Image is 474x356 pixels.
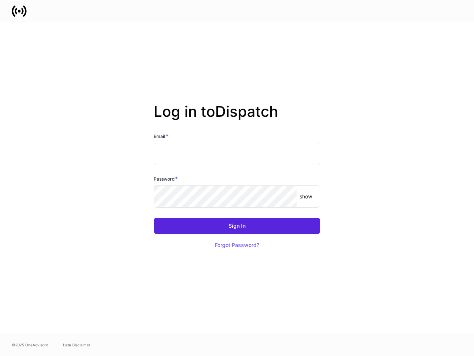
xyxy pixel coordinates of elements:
[12,342,48,348] span: © 2025 OneAdvisory
[228,223,246,228] div: Sign In
[154,218,320,234] button: Sign In
[300,193,312,200] p: show
[154,103,320,132] h2: Log in to Dispatch
[215,243,259,248] div: Forgot Password?
[206,237,268,253] button: Forgot Password?
[154,175,178,182] h6: Password
[154,132,168,140] h6: Email
[63,342,90,348] a: Data Disclaimer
